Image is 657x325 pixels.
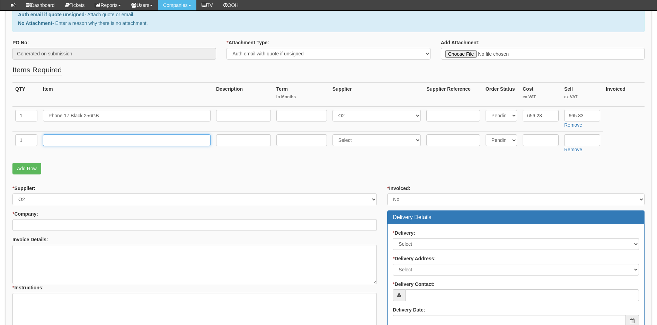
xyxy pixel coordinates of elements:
h3: Delivery Details [393,214,639,220]
th: Item [40,83,213,107]
p: - Enter a reason why there is no attachment. [18,20,639,27]
th: Cost [520,83,561,107]
small: ex VAT [564,94,600,100]
th: Supplier Reference [424,83,483,107]
label: Supplier: [12,185,35,192]
th: Order Status [483,83,520,107]
label: Invoice Details: [12,236,48,243]
label: Delivery: [393,229,415,236]
legend: Items Required [12,65,62,75]
b: Auth email if quote unsigned [18,12,85,17]
th: Invoiced [603,83,645,107]
label: Company: [12,210,38,217]
th: Sell [561,83,603,107]
label: Attachment Type: [227,39,269,46]
label: Delivery Date: [393,306,425,313]
th: QTY [12,83,40,107]
th: Term [274,83,330,107]
a: Remove [564,122,582,128]
th: Description [213,83,274,107]
label: Invoiced: [387,185,410,192]
label: Delivery Address: [393,255,436,262]
label: PO No: [12,39,29,46]
label: Delivery Contact: [393,281,435,288]
label: Instructions: [12,284,44,291]
a: Add Row [12,163,41,174]
b: No Attachment [18,20,52,26]
label: Add Attachment: [441,39,480,46]
small: ex VAT [523,94,559,100]
p: - Attach quote or email. [18,11,639,18]
th: Supplier [330,83,424,107]
small: In Months [276,94,327,100]
a: Remove [564,147,582,152]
